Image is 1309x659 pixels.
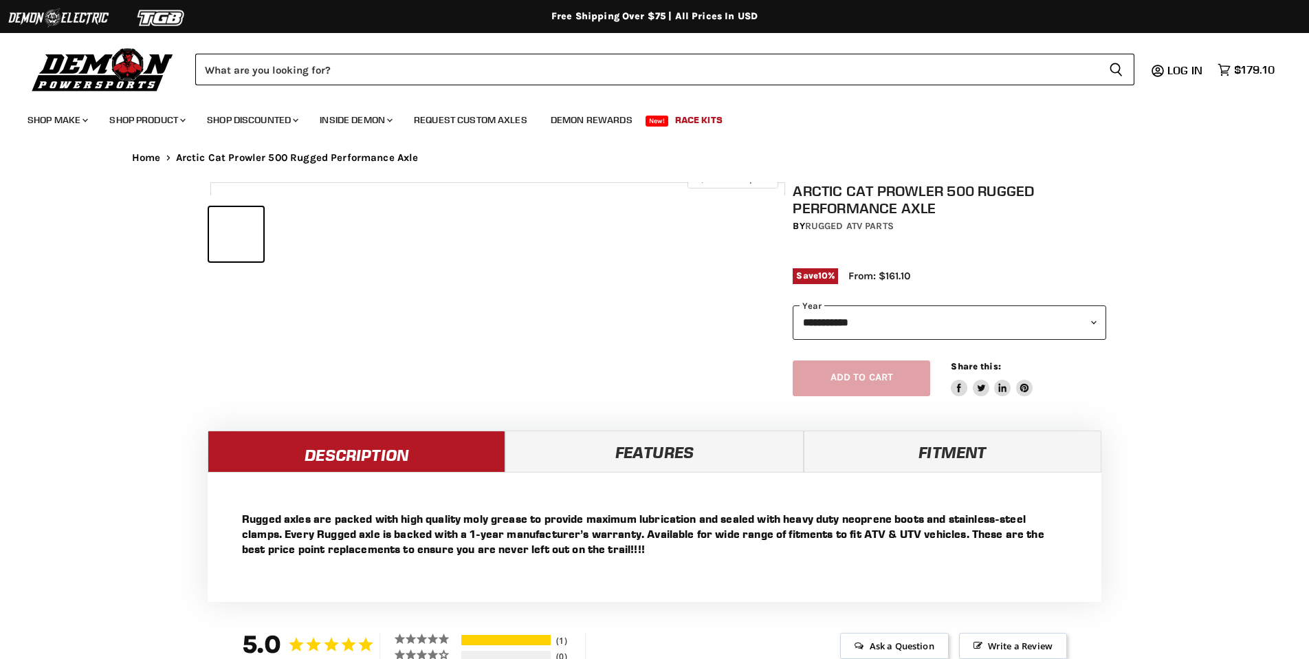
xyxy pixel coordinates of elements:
[208,431,505,472] a: Description
[1161,64,1211,76] a: Log in
[959,633,1067,659] span: Write a Review
[99,106,194,134] a: Shop Product
[1211,60,1281,80] a: $179.10
[818,270,828,281] span: 10
[404,106,538,134] a: Request Custom Axles
[195,54,1098,85] input: Search
[1098,54,1134,85] button: Search
[242,629,281,659] strong: 5.0
[104,10,1204,23] div: Free Shipping Over $75 | All Prices In USD
[195,54,1134,85] form: Product
[804,431,1101,472] a: Fitment
[646,116,669,127] span: New!
[793,305,1106,339] select: year
[540,106,643,134] a: Demon Rewards
[17,106,96,134] a: Shop Make
[176,152,419,164] span: Arctic Cat Prowler 500 Rugged Performance Axle
[461,635,551,645] div: 5-Star Ratings
[793,182,1106,217] h1: Arctic Cat Prowler 500 Rugged Performance Axle
[394,633,459,645] div: 5 ★
[27,45,178,94] img: Demon Powersports
[209,207,263,261] button: Arctic Cat Prowler 500 Rugged Performance Axle thumbnail
[553,635,582,647] div: 1
[665,106,733,134] a: Race Kits
[197,106,307,134] a: Shop Discounted
[951,360,1033,397] aside: Share this:
[793,268,838,283] span: Save %
[461,635,551,645] div: 100%
[104,152,1204,164] nav: Breadcrumbs
[7,5,110,31] img: Demon Electric Logo 2
[132,152,161,164] a: Home
[1167,63,1202,77] span: Log in
[805,220,894,232] a: Rugged ATV Parts
[242,511,1067,557] p: Rugged axles are packed with high quality moly grease to provide maximum lubrication and sealed w...
[951,361,1000,371] span: Share this:
[17,100,1271,134] ul: Main menu
[110,5,213,31] img: TGB Logo 2
[505,431,803,472] a: Features
[848,270,910,282] span: From: $161.10
[1234,63,1275,76] span: $179.10
[694,173,771,184] span: Click to expand
[793,219,1106,234] div: by
[326,207,380,261] button: Arctic Cat Prowler 500 Rugged Performance Axle thumbnail
[840,633,948,659] span: Ask a Question
[309,106,401,134] a: Inside Demon
[267,207,322,261] button: Arctic Cat Prowler 500 Rugged Performance Axle thumbnail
